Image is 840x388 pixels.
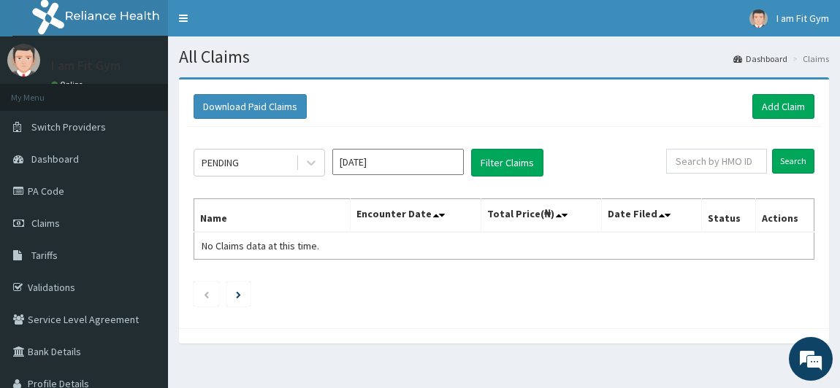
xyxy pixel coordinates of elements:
input: Select Month and Year [332,149,464,175]
a: Dashboard [733,53,787,65]
a: Previous page [203,287,210,300]
h1: All Claims [179,47,829,66]
span: Switch Providers [31,120,106,133]
th: Encounter Date [350,199,481,233]
span: Dashboard [31,152,79,166]
p: I am Fit Gym [51,59,121,72]
li: Claims [789,53,829,65]
span: No Claims data at this time. [202,239,319,252]
th: Date Filed [602,199,702,233]
img: User Image [7,44,40,77]
a: Add Claim [752,94,814,119]
span: Claims [31,217,60,230]
input: Search by HMO ID [666,149,767,174]
th: Status [702,199,756,233]
input: Search [772,149,814,174]
a: Online [51,79,86,90]
div: PENDING [202,155,239,170]
a: Next page [236,287,241,300]
th: Name [194,199,351,233]
button: Download Paid Claims [194,94,307,119]
span: Tariffs [31,249,58,262]
img: User Image [749,9,768,28]
th: Total Price(₦) [481,199,602,233]
th: Actions [756,199,814,233]
span: I am Fit Gym [776,12,829,25]
button: Filter Claims [471,149,543,176]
